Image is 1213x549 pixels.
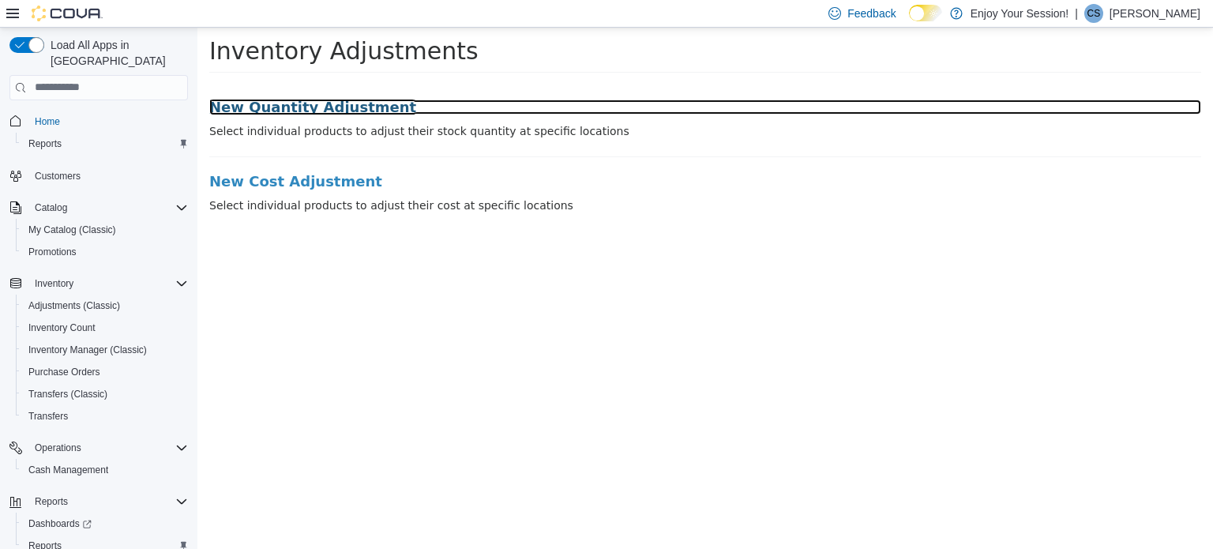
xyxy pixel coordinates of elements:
button: Reports [3,491,194,513]
a: New Quantity Adjustment [12,72,1004,88]
button: Adjustments (Classic) [16,295,194,317]
span: Inventory [28,274,188,293]
span: Operations [28,438,188,457]
p: Select individual products to adjust their stock quantity at specific locations [12,96,1004,112]
p: [PERSON_NAME] [1110,4,1200,23]
button: Inventory Count [16,317,194,339]
p: Enjoy Your Session! [971,4,1069,23]
span: Transfers [28,410,68,423]
img: Cova [32,6,103,21]
span: Inventory Manager (Classic) [28,344,147,356]
span: Operations [35,442,81,454]
span: Catalog [35,201,67,214]
a: Inventory Manager (Classic) [22,340,153,359]
a: Transfers (Classic) [22,385,114,404]
a: Cash Management [22,461,115,479]
span: Feedback [847,6,896,21]
span: CS [1087,4,1101,23]
p: Select individual products to adjust their cost at specific locations [12,170,1004,186]
span: Cash Management [22,461,188,479]
button: My Catalog (Classic) [16,219,194,241]
span: Reports [22,134,188,153]
button: Catalog [28,198,73,217]
span: Inventory Count [28,322,96,334]
button: Transfers [16,405,194,427]
span: Reports [28,137,62,150]
span: Inventory Count [22,318,188,337]
button: Customers [3,164,194,187]
a: Reports [22,134,68,153]
a: Transfers [22,407,74,426]
span: Adjustments (Classic) [28,299,120,312]
button: Operations [3,437,194,459]
a: Home [28,112,66,131]
button: Operations [28,438,88,457]
p: | [1075,4,1078,23]
span: Reports [35,495,68,508]
span: Purchase Orders [28,366,100,378]
span: Promotions [28,246,77,258]
a: Inventory Count [22,318,102,337]
span: Home [35,115,60,128]
a: New Cost Adjustment [12,146,1004,162]
span: Dashboards [28,517,92,530]
span: Dashboards [22,514,188,533]
span: Inventory [35,277,73,290]
span: My Catalog (Classic) [22,220,188,239]
span: Load All Apps in [GEOGRAPHIC_DATA] [44,37,188,69]
input: Dark Mode [909,5,942,21]
span: Home [28,111,188,131]
span: Transfers (Classic) [28,388,107,400]
span: Customers [28,166,188,186]
span: Dark Mode [909,21,910,22]
a: Promotions [22,243,83,261]
a: Dashboards [16,513,194,535]
button: Transfers (Classic) [16,383,194,405]
button: Inventory Manager (Classic) [16,339,194,361]
span: Promotions [22,243,188,261]
button: Promotions [16,241,194,263]
span: Inventory Manager (Classic) [22,340,188,359]
div: Ciara Smith [1084,4,1103,23]
span: Inventory Adjustments [12,9,281,37]
button: Cash Management [16,459,194,481]
a: My Catalog (Classic) [22,220,122,239]
button: Inventory [28,274,80,293]
a: Dashboards [22,514,98,533]
button: Catalog [3,197,194,219]
button: Home [3,110,194,133]
button: Inventory [3,273,194,295]
span: Transfers [22,407,188,426]
span: Adjustments (Classic) [22,296,188,315]
span: Transfers (Classic) [22,385,188,404]
button: Purchase Orders [16,361,194,383]
button: Reports [28,492,74,511]
span: Customers [35,170,81,182]
span: My Catalog (Classic) [28,224,116,236]
a: Customers [28,167,87,186]
a: Purchase Orders [22,363,107,382]
button: Reports [16,133,194,155]
span: Catalog [28,198,188,217]
a: Adjustments (Classic) [22,296,126,315]
span: Purchase Orders [22,363,188,382]
span: Reports [28,492,188,511]
span: Cash Management [28,464,108,476]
